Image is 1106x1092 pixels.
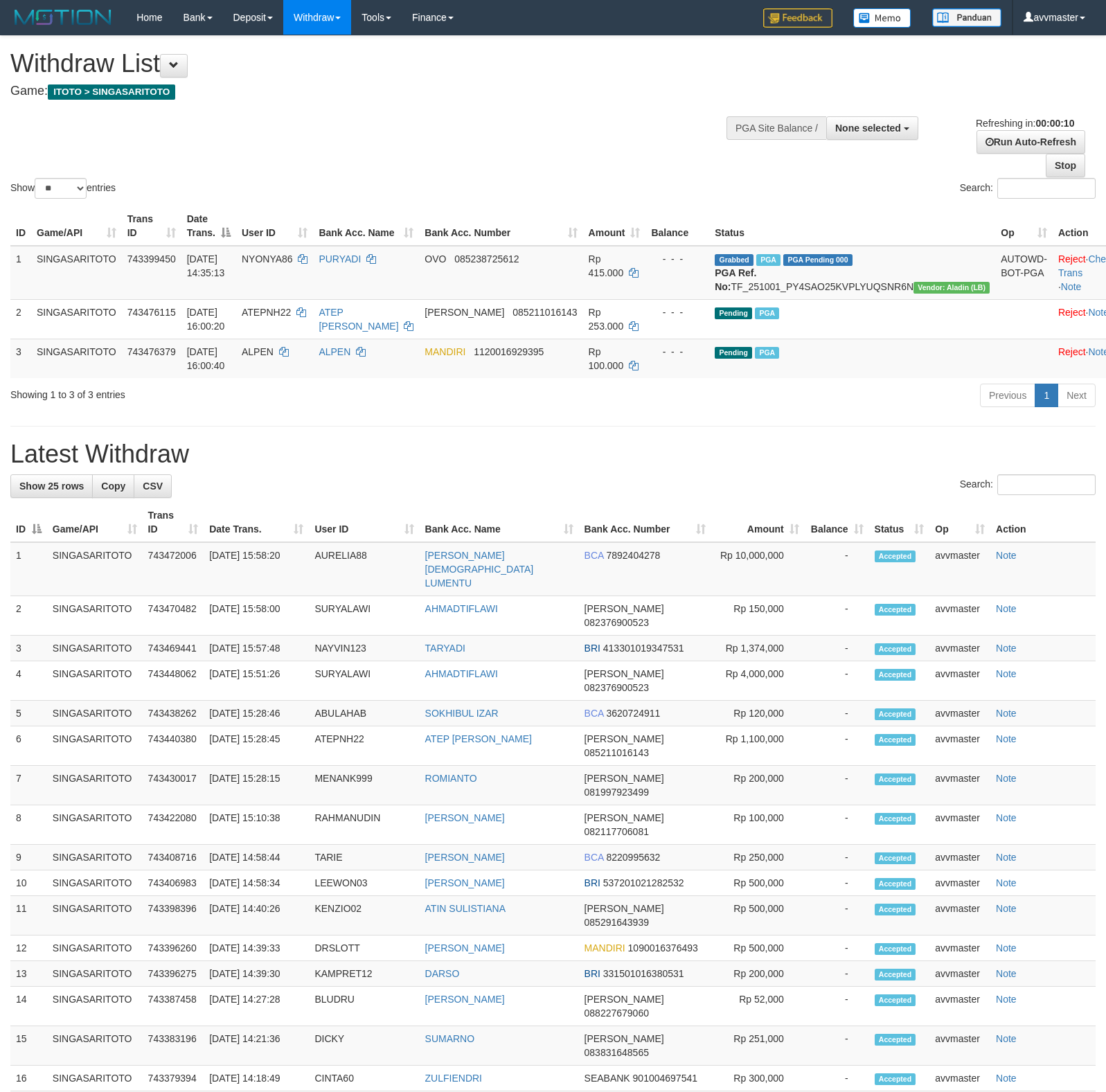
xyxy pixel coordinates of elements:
[47,661,143,701] td: SINGASARITOTO
[236,206,313,246] th: User ID: activate to sort column ascending
[929,701,990,726] td: avvmaster
[10,474,93,498] a: Show 25 rows
[805,805,869,845] td: -
[1058,253,1086,265] a: Reject
[143,1026,204,1066] td: 743383196
[929,870,990,896] td: avvmaster
[309,726,419,766] td: ATEPNH22
[805,503,869,542] th: Balance: activate to sort column ascending
[1058,384,1096,407] a: Next
[929,987,990,1026] td: avvmaster
[143,701,204,726] td: 743438262
[143,987,204,1026] td: 743387458
[10,596,47,636] td: 2
[585,682,649,693] span: Copy 082376900523 to clipboard
[143,661,204,701] td: 743448062
[31,339,122,378] td: SINGASARITOTO
[10,440,1096,468] h1: Latest Withdraw
[425,708,499,719] a: SOKHIBUL IZAR
[425,550,534,589] a: [PERSON_NAME][DEMOGRAPHIC_DATA] LUMENTU
[10,805,47,845] td: 8
[10,766,47,805] td: 7
[187,253,225,278] span: [DATE] 14:35:13
[715,267,756,292] b: PGA Ref. No:
[1061,281,1082,292] a: Note
[47,503,143,542] th: Game/API: activate to sort column ascending
[425,603,498,614] a: AHMADTIFLAWI
[10,382,450,402] div: Showing 1 to 3 of 3 entries
[585,708,604,719] span: BCA
[309,766,419,805] td: MENANK999
[875,904,916,915] span: Accepted
[181,206,236,246] th: Date Trans.: activate to sort column descending
[651,345,704,359] div: - - -
[711,766,804,805] td: Rp 200,000
[875,878,916,890] span: Accepted
[47,766,143,805] td: SINGASARITOTO
[783,254,853,266] span: PGA Pending
[204,961,309,987] td: [DATE] 14:39:30
[122,206,181,246] th: Trans ID: activate to sort column ascending
[309,805,419,845] td: RAHMANUDIN
[585,826,649,837] span: Copy 082117706081 to clipboard
[143,503,204,542] th: Trans ID: activate to sort column ascending
[48,84,175,100] span: ITOTO > SINGASARITOTO
[204,701,309,726] td: [DATE] 15:28:46
[10,299,31,339] td: 2
[606,852,660,863] span: Copy 8220995632 to clipboard
[932,8,1001,27] img: panduan.png
[143,805,204,845] td: 743422080
[425,812,505,823] a: [PERSON_NAME]
[309,961,419,987] td: KAMPRET12
[10,339,31,378] td: 3
[127,253,176,265] span: 743399450
[425,852,505,863] a: [PERSON_NAME]
[425,877,505,888] a: [PERSON_NAME]
[980,384,1035,407] a: Previous
[715,254,753,266] span: Grabbed
[454,253,519,265] span: Copy 085238725612 to clipboard
[127,346,176,357] span: 743476379
[711,805,804,845] td: Rp 100,000
[869,503,930,542] th: Status: activate to sort column ascending
[913,282,990,294] span: Vendor URL: https://dashboard.q2checkout.com/secure
[10,542,47,596] td: 1
[47,845,143,870] td: SINGASARITOTO
[853,8,911,28] img: Button%20Memo.svg
[47,987,143,1026] td: SINGASARITOTO
[10,206,31,246] th: ID
[929,1026,990,1066] td: avvmaster
[585,942,625,954] span: MANDIRI
[875,773,916,785] span: Accepted
[805,701,869,726] td: -
[875,734,916,746] span: Accepted
[929,542,990,596] td: avvmaster
[10,870,47,896] td: 10
[711,961,804,987] td: Rp 200,000
[10,178,116,199] label: Show entries
[425,942,505,954] a: [PERSON_NAME]
[10,503,47,542] th: ID: activate to sort column descending
[709,206,995,246] th: Status
[47,596,143,636] td: SINGASARITOTO
[512,307,577,318] span: Copy 085211016143 to clipboard
[420,503,579,542] th: Bank Acc. Name: activate to sort column ascending
[187,346,225,371] span: [DATE] 16:00:40
[711,701,804,726] td: Rp 120,000
[711,542,804,596] td: Rp 10,000,000
[47,805,143,845] td: SINGASARITOTO
[996,733,1017,744] a: Note
[319,307,398,332] a: ATEP [PERSON_NAME]
[10,84,724,98] h4: Game:
[143,636,204,661] td: 743469441
[929,636,990,661] td: avvmaster
[204,726,309,766] td: [DATE] 15:28:45
[585,668,664,679] span: [PERSON_NAME]
[242,253,293,265] span: NYONYA86
[805,1026,869,1066] td: -
[805,845,869,870] td: -
[711,870,804,896] td: Rp 500,000
[1058,307,1086,318] a: Reject
[589,307,624,332] span: Rp 253.000
[960,474,1096,495] label: Search:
